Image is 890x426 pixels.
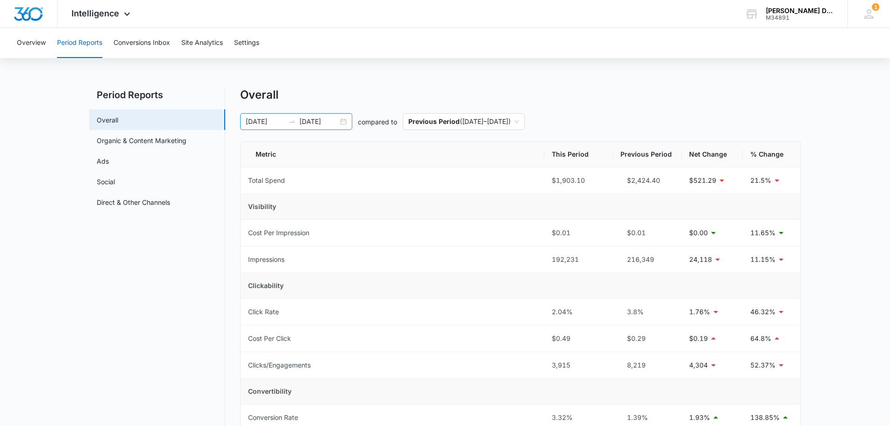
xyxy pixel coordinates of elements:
p: 138.85% [750,412,780,423]
p: $0.00 [689,228,708,238]
p: 24,118 [689,254,712,265]
p: 1.93% [689,412,710,423]
div: account name [766,7,834,14]
span: Intelligence [71,8,119,18]
button: Overview [17,28,46,58]
p: 1.76% [689,307,710,317]
div: Conversion Rate [248,412,298,423]
p: 21.5% [750,175,771,186]
span: 1 [872,3,879,11]
td: Convertibility [241,379,800,404]
span: to [288,118,296,125]
button: Settings [234,28,259,58]
a: Organic & Content Marketing [97,136,186,145]
div: notifications count [872,3,879,11]
a: Ads [97,156,109,166]
div: Clicks/Engagements [248,360,311,370]
div: $0.01 [552,228,605,238]
div: $0.29 [620,333,674,344]
div: 192,231 [552,254,605,265]
td: Clickability [241,273,800,299]
th: Previous Period [613,142,682,167]
p: $521.29 [689,175,716,186]
div: 3.32% [552,412,605,423]
p: 4,304 [689,360,708,370]
p: 64.8% [750,333,771,344]
div: $2,424.40 [620,175,674,186]
div: Impressions [248,254,285,265]
div: $0.01 [620,228,674,238]
div: Total Spend [248,175,285,186]
div: account id [766,14,834,21]
div: 3.8% [620,307,674,317]
td: Visibility [241,194,800,220]
th: This Period [544,142,613,167]
input: Start date [246,116,285,127]
div: $1,903.10 [552,175,605,186]
a: Overall [97,115,118,125]
div: 8,219 [620,360,674,370]
div: 216,349 [620,254,674,265]
p: compared to [358,117,397,127]
span: swap-right [288,118,296,125]
div: Click Rate [248,307,279,317]
p: 52.37% [750,360,776,370]
th: Metric [241,142,544,167]
p: $0.19 [689,333,708,344]
div: Cost Per Click [248,333,291,344]
div: $0.49 [552,333,605,344]
p: Previous Period [408,117,460,125]
button: Conversions Inbox [114,28,170,58]
div: 3,915 [552,360,605,370]
button: Site Analytics [181,28,223,58]
th: Net Change [682,142,743,167]
span: ( [DATE] – [DATE] ) [408,114,519,130]
th: % Change [743,142,800,167]
input: End date [299,116,338,127]
h1: Overall [240,88,278,102]
p: 11.15% [750,254,776,265]
p: 11.65% [750,228,776,238]
h2: Period Reports [89,88,225,102]
div: 2.04% [552,307,605,317]
button: Period Reports [57,28,102,58]
a: Direct & Other Channels [97,197,170,207]
div: Cost Per Impression [248,228,309,238]
div: 1.39% [620,412,674,423]
p: 46.32% [750,307,776,317]
a: Social [97,177,115,187]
